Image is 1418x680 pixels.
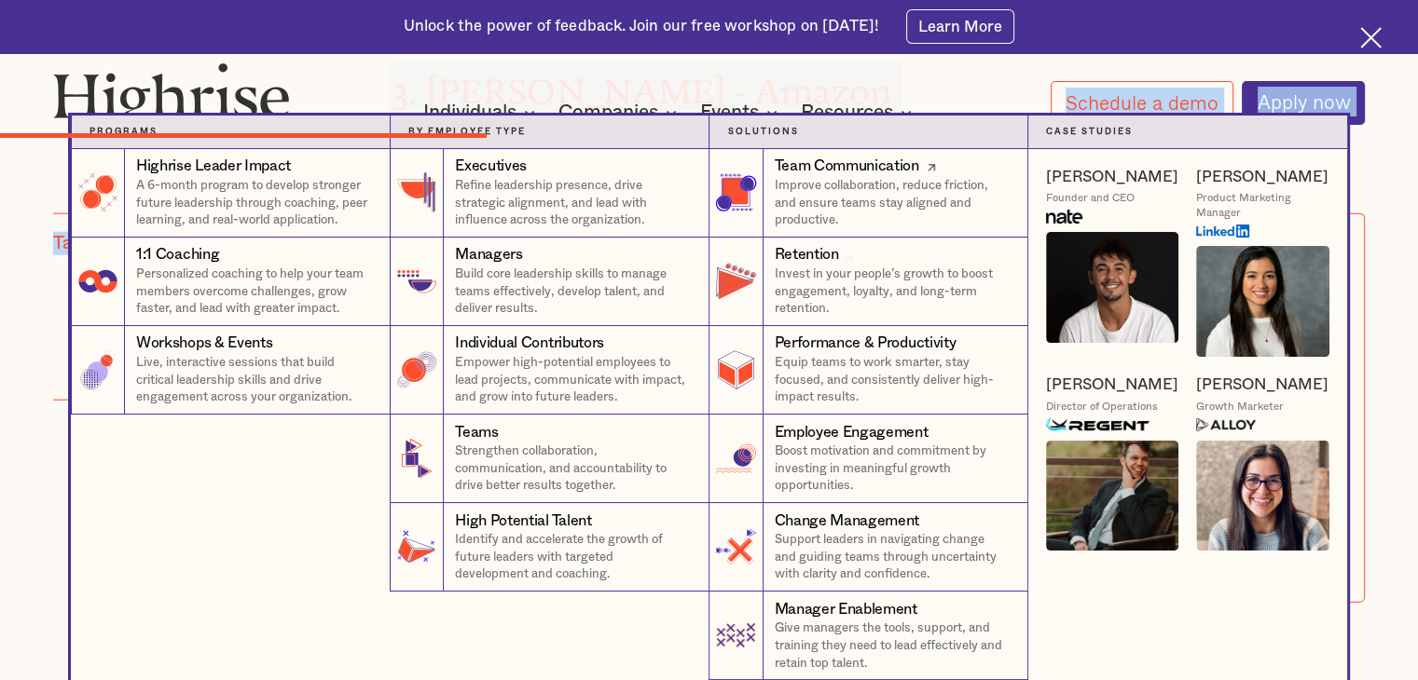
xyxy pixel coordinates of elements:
[455,510,591,532] div: High Potential Talent
[775,333,957,354] div: Performance & Productivity
[775,531,1010,583] p: Support leaders in navigating change and guiding teams through uncertainty with clarity and confi...
[455,265,691,318] p: Build core leadership skills to manage teams effectively, develop talent, and deliver results.
[455,156,527,177] div: Executives
[1046,400,1158,414] div: Director of Operations
[71,326,390,415] a: Workshops & EventsLive, interactive sessions that build critical leadership skills and drive enga...
[775,599,917,620] div: Manager Enablement
[1360,27,1382,48] img: Cross icon
[136,354,372,406] p: Live, interactive sessions that build critical leadership skills and drive engagement across your...
[801,102,917,124] div: Resources
[775,442,1010,495] p: Boost motivation and commitment by investing in meaningful growth opportunities.
[136,177,372,229] p: A 6-month program to develop stronger future leadership through coaching, peer learning, and real...
[1046,127,1133,136] strong: Case Studies
[136,156,291,177] div: Highrise Leader Impact
[455,422,498,443] div: Teams
[709,326,1027,415] a: Performance & ProductivityEquip teams to work smarter, stay focused, and consistently deliver hig...
[558,102,682,124] div: Companies
[455,333,604,354] div: Individual Contributors
[558,102,658,124] div: Companies
[775,510,920,532] div: Change Management
[775,422,929,443] div: Employee Engagement
[390,503,709,592] a: High Potential TalentIdentify and accelerate the growth of future leaders with targeted developme...
[1046,167,1178,187] a: [PERSON_NAME]
[404,16,879,37] div: Unlock the power of feedback. Join our free workshop on [DATE]!
[71,238,390,326] a: 1:1 CoachingPersonalized coaching to help your team members overcome challenges, grow faster, and...
[801,102,893,124] div: Resources
[1196,191,1329,219] div: Product Marketing Manager
[1046,374,1178,395] a: [PERSON_NAME]
[700,102,759,124] div: Events
[709,415,1027,503] a: Employee EngagementBoost motivation and commitment by investing in meaningful growth opportunities.
[390,326,709,415] a: Individual ContributorsEmpower high-potential employees to lead projects, communicate with impact...
[136,265,372,318] p: Personalized coaching to help your team members overcome challenges, grow faster, and lead with g...
[1051,81,1233,124] a: Schedule a demo
[709,592,1027,680] a: Manager EnablementGive managers the tools, support, and training they need to lead effectively an...
[1196,167,1329,187] a: [PERSON_NAME]
[53,62,290,134] img: Highrise logo
[775,244,839,265] div: Retention
[423,102,516,124] div: Individuals
[1242,81,1365,125] a: Apply now
[709,238,1027,326] a: RetentionInvest in your people’s growth to boost engagement, loyalty, and long-term retention.
[423,102,541,124] div: Individuals
[709,503,1027,592] a: Change ManagementSupport leaders in navigating change and guiding teams through uncertainty with ...
[136,333,272,354] div: Workshops & Events
[906,9,1015,43] a: Learn More
[775,177,1010,229] p: Improve collaboration, reduce friction, and ensure teams stay aligned and productive.
[455,177,691,229] p: Refine leadership presence, drive strategic alignment, and lead with influence across the organiz...
[455,531,691,583] p: Identify and accelerate the growth of future leaders with targeted development and coaching.
[390,415,709,503] a: TeamsStrengthen collaboration, communication, and accountability to drive better results together.
[709,149,1027,238] a: Team CommunicationImprove collaboration, reduce friction, and ensure teams stay aligned and produ...
[455,354,691,406] p: Empower high-potential employees to lead projects, communicate with impact, and grow into future ...
[71,149,390,238] a: Highrise Leader ImpactA 6-month program to develop stronger future leadership through coaching, p...
[89,127,158,136] strong: Programs
[390,238,709,326] a: ManagersBuild core leadership skills to manage teams effectively, develop talent, and deliver res...
[775,156,919,177] div: Team Communication
[1196,400,1284,414] div: Growth Marketer
[727,127,798,136] strong: Solutions
[1046,191,1135,205] div: Founder and CEO
[455,442,691,495] p: Strengthen collaboration, communication, and accountability to drive better results together.
[775,354,1010,406] p: Equip teams to work smarter, stay focused, and consistently deliver high-impact results.
[775,265,1010,318] p: Invest in your people’s growth to boost engagement, loyalty, and long-term retention.
[455,244,522,265] div: Managers
[408,127,526,136] strong: By Employee Type
[700,102,783,124] div: Events
[1196,374,1329,395] a: [PERSON_NAME]
[775,619,1010,672] p: Give managers the tools, support, and training they need to lead effectively and retain top talent.
[390,149,709,238] a: ExecutivesRefine leadership presence, drive strategic alignment, and lead with influence across t...
[136,244,219,265] div: 1:1 Coaching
